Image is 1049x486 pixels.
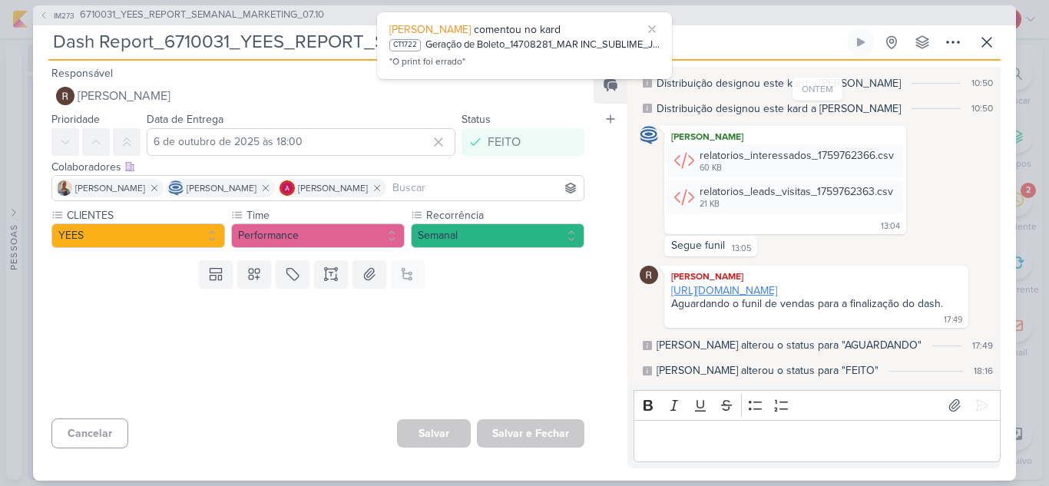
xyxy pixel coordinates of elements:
div: [PERSON_NAME] [667,269,965,284]
a: [URL][DOMAIN_NAME] [671,284,777,297]
div: FEITO [488,133,521,151]
img: Iara Santos [57,180,72,196]
div: 17:49 [944,314,962,326]
img: Caroline Traven De Andrade [168,180,184,196]
img: Alessandra Gomes [280,180,295,196]
img: Rafael Dornelles [56,87,74,105]
div: 10:50 [971,76,993,90]
label: Status [462,113,491,126]
div: 18:16 [974,364,993,378]
div: Ligar relógio [855,36,867,48]
input: Kard Sem Título [48,28,844,56]
div: 60 KB [700,162,894,174]
button: Cancelar [51,418,128,448]
div: CT1722 [389,39,421,51]
div: Editor toolbar [634,390,1001,420]
div: Aguardando o funil de vendas para a finalização do dash. [671,297,943,310]
div: 17:49 [972,339,993,352]
div: [PERSON_NAME] [667,129,903,144]
label: Recorrência [425,207,584,223]
span: [PERSON_NAME] [187,181,256,195]
label: CLIENTES [65,207,225,223]
img: Caroline Traven De Andrade [640,126,658,144]
button: YEES [51,223,225,248]
span: [PERSON_NAME] [75,181,145,195]
div: relatorios_leads_visitas_1759762363.csv [667,180,903,213]
div: 13:05 [732,243,751,255]
div: Colaboradores [51,159,584,175]
div: Este log é visível à todos no kard [643,104,652,113]
label: Responsável [51,67,113,80]
div: relatorios_leads_visitas_1759762363.csv [700,183,893,200]
button: [PERSON_NAME] [51,82,584,110]
div: 13:04 [881,220,900,233]
div: Geração de Boleto_14708281_MAR INC_SUBLIME_JARDINS_PLANEJAMENTO ESTRATÉGICO - cópia [425,38,660,53]
span: comentou no kard [474,23,561,36]
label: Prioridade [51,113,100,126]
button: Performance [231,223,405,248]
div: relatorios_interessados_1759762366.csv [700,147,894,164]
div: 10:50 [971,101,993,115]
span: [PERSON_NAME] [78,87,170,105]
div: Distribuição designou este kard a Alessandra [657,75,901,91]
span: [PERSON_NAME] [389,23,471,36]
div: "O print foi errado" [389,55,660,70]
label: Data de Entrega [147,113,223,126]
span: [PERSON_NAME] [298,181,368,195]
div: Segue funil [671,239,725,252]
input: Buscar [389,179,581,197]
button: FEITO [462,128,584,156]
img: Rafael Dornelles [640,266,658,284]
input: Select a date [147,128,455,156]
div: Este log é visível à todos no kard [643,366,652,375]
div: relatorios_interessados_1759762366.csv [667,144,903,177]
div: Este log é visível à todos no kard [643,341,652,350]
div: Este log é visível à todos no kard [643,78,652,88]
div: Rafael alterou o status para "FEITO" [657,362,879,379]
div: Distribuição designou este kard a Rafael [657,101,901,117]
div: Editor editing area: main [634,420,1001,462]
button: Semanal [411,223,584,248]
label: Time [245,207,405,223]
div: 21 KB [700,198,893,210]
div: Rafael alterou o status para "AGUARDANDO" [657,337,922,353]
